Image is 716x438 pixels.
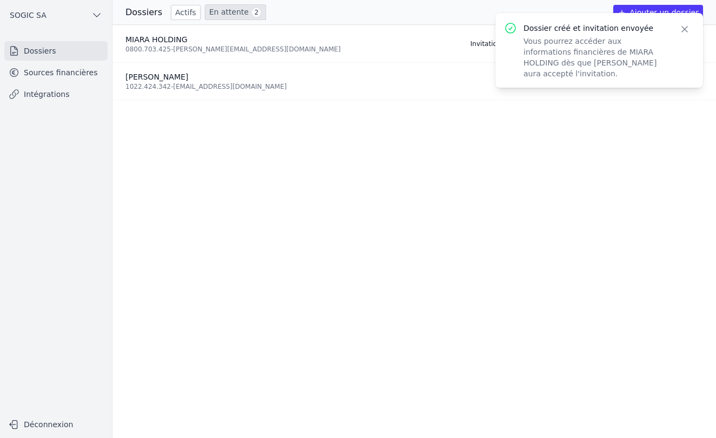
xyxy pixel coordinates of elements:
[613,5,703,20] button: Ajouter un dossier
[205,4,266,20] a: En attente 2
[4,84,108,104] a: Intégrations
[125,45,458,54] div: 0800.703.425 - [PERSON_NAME][EMAIL_ADDRESS][DOMAIN_NAME]
[171,5,201,20] a: Actifs
[125,35,188,44] span: MIARA HOLDING
[4,416,108,433] button: Déconnexion
[4,41,108,61] a: Dossiers
[125,73,188,81] span: [PERSON_NAME]
[523,23,666,34] p: Dossier créé et invitation envoyée
[4,63,108,82] a: Sources financières
[4,6,108,24] button: SOGIC SA
[10,10,47,21] span: SOGIC SA
[125,6,162,19] h3: Dossiers
[125,82,515,91] div: 1022.424.342 - [EMAIL_ADDRESS][DOMAIN_NAME]
[523,36,666,79] p: Vous pourrez accéder aux informations financières de MIARA HOLDING dès que [PERSON_NAME] aura acc...
[251,7,262,18] span: 2
[470,40,611,48] div: Invitation envoyée il y a quelques secondes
